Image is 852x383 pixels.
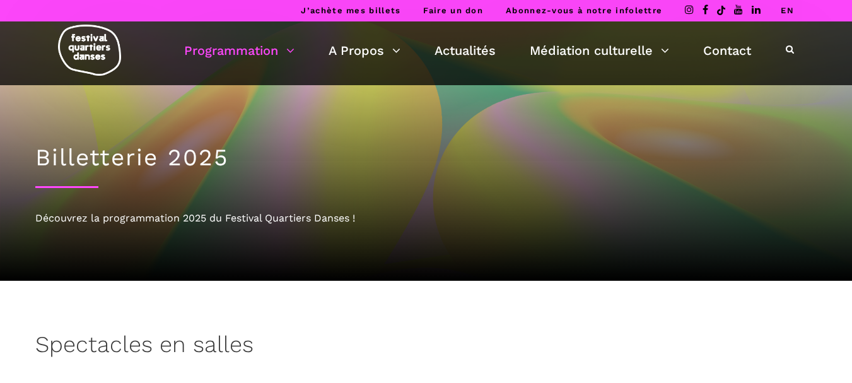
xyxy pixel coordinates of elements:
h1: Billetterie 2025 [35,144,817,172]
a: Médiation culturelle [530,40,669,61]
a: Abonnez-vous à notre infolettre [506,6,662,15]
div: Découvrez la programmation 2025 du Festival Quartiers Danses ! [35,210,817,227]
a: Programmation [184,40,295,61]
img: logo-fqd-med [58,25,121,76]
a: J’achète mes billets [301,6,400,15]
a: EN [781,6,794,15]
a: A Propos [329,40,400,61]
a: Contact [703,40,751,61]
a: Faire un don [423,6,483,15]
a: Actualités [435,40,496,61]
h3: Spectacles en salles [35,331,254,363]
